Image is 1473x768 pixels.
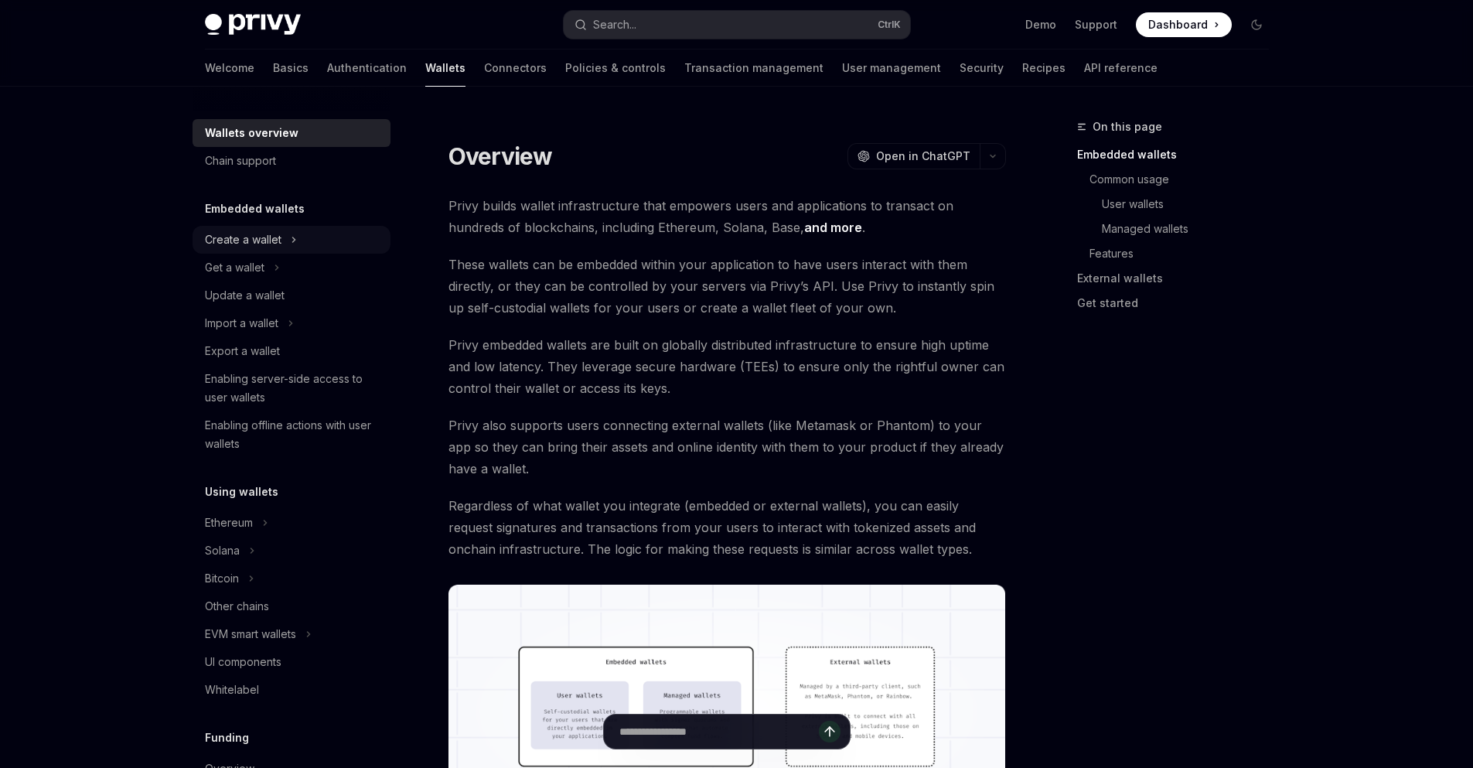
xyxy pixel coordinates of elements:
div: EVM smart wallets [205,625,296,643]
button: Toggle Import a wallet section [193,309,390,337]
a: Support [1075,17,1117,32]
a: Welcome [205,49,254,87]
h1: Overview [448,142,553,170]
a: Get started [1077,291,1281,316]
a: Authentication [327,49,407,87]
div: Get a wallet [205,258,264,277]
h5: Embedded wallets [205,200,305,218]
a: Wallets overview [193,119,390,147]
div: Create a wallet [205,230,281,249]
a: Whitelabel [193,676,390,704]
a: Connectors [484,49,547,87]
a: Demo [1025,17,1056,32]
div: UI components [205,653,281,671]
a: and more [804,220,862,236]
a: Basics [273,49,309,87]
a: Common usage [1077,167,1281,192]
button: Toggle EVM smart wallets section [193,620,390,648]
a: User management [842,49,941,87]
div: Bitcoin [205,569,239,588]
div: Search... [593,15,636,34]
a: Export a wallet [193,337,390,365]
a: Transaction management [684,49,823,87]
input: Ask a question... [619,715,819,749]
span: Ctrl K [878,19,901,31]
div: Export a wallet [205,342,280,360]
h5: Using wallets [205,483,278,501]
div: Enabling offline actions with user wallets [205,416,381,453]
div: Chain support [205,152,276,170]
img: dark logo [205,14,301,36]
button: Send message [819,721,840,742]
button: Toggle Get a wallet section [193,254,390,282]
a: Enabling server-side access to user wallets [193,365,390,411]
a: Features [1077,241,1281,266]
span: Regardless of what wallet you integrate (embedded or external wallets), you can easily request si... [448,495,1006,560]
a: Enabling offline actions with user wallets [193,411,390,458]
div: Enabling server-side access to user wallets [205,370,381,407]
h5: Funding [205,729,249,747]
div: Import a wallet [205,314,278,333]
span: Dashboard [1148,17,1208,32]
a: UI components [193,648,390,676]
div: Wallets overview [205,124,298,142]
div: Solana [205,541,240,560]
button: Open in ChatGPT [847,143,980,169]
span: Privy builds wallet infrastructure that empowers users and applications to transact on hundreds o... [448,195,1006,238]
span: Open in ChatGPT [876,148,970,164]
a: Policies & controls [565,49,666,87]
span: Privy embedded wallets are built on globally distributed infrastructure to ensure high uptime and... [448,334,1006,399]
span: Privy also supports users connecting external wallets (like Metamask or Phantom) to your app so t... [448,415,1006,480]
a: Chain support [193,147,390,175]
button: Toggle Solana section [193,537,390,565]
button: Toggle Bitcoin section [193,565,390,592]
a: Dashboard [1136,12,1232,37]
button: Toggle Ethereum section [193,509,390,537]
a: Update a wallet [193,282,390,309]
span: On this page [1093,118,1162,136]
a: Other chains [193,592,390,620]
a: API reference [1084,49,1158,87]
a: Managed wallets [1077,217,1281,241]
a: User wallets [1077,192,1281,217]
a: Embedded wallets [1077,142,1281,167]
a: Security [960,49,1004,87]
button: Toggle dark mode [1244,12,1269,37]
a: Wallets [425,49,465,87]
button: Open search [564,11,910,39]
a: External wallets [1077,266,1281,291]
div: Whitelabel [205,681,259,699]
div: Ethereum [205,514,253,532]
a: Recipes [1022,49,1066,87]
div: Other chains [205,597,269,616]
div: Update a wallet [205,286,285,305]
span: These wallets can be embedded within your application to have users interact with them directly, ... [448,254,1006,319]
button: Toggle Create a wallet section [193,226,390,254]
